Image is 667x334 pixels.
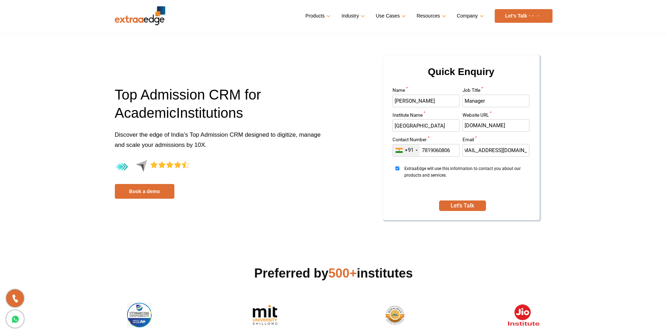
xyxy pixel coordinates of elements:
span: ExtraaEdge will use this information to contact you about our products and services. [404,165,527,192]
h2: Preferred by institutes [115,265,553,282]
div: +91 [405,147,414,154]
a: Use Cases [376,11,404,21]
label: Job Title [463,88,530,95]
span: 500+ [328,266,357,280]
button: SUBMIT [439,200,486,211]
input: ExtraaEdge will use this information to contact you about our products and services. [392,166,402,170]
label: Website URL [463,113,530,120]
a: Resources [417,11,445,21]
input: Enter Job Title [463,95,530,107]
input: Enter Institute Name [392,119,460,132]
input: Enter Contact Number [392,144,460,157]
label: Institute Name [392,113,460,120]
span: nstitutions [180,105,243,121]
h1: Top Admission CRM for A I [115,86,328,130]
label: Name [392,88,460,95]
label: Email [463,137,530,144]
span: Discover the edge of India’s Top Admission CRM designed to digitize, manage and scale your admiss... [115,131,321,148]
span: cademic [124,105,176,121]
div: India (भारत): +91 [393,144,420,156]
a: Company [457,11,482,21]
input: Enter Email [463,144,530,157]
input: Enter Website URL [463,119,530,132]
h2: Quick Enquiry [391,63,531,88]
a: Products [305,11,329,21]
img: 4.4-aggregate-rating-by-users [115,160,189,174]
a: Industry [341,11,363,21]
input: Enter Name [392,95,460,107]
a: Book a demo [115,184,174,199]
label: Contact Number [392,137,460,144]
a: Let’s Talk [495,9,553,23]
